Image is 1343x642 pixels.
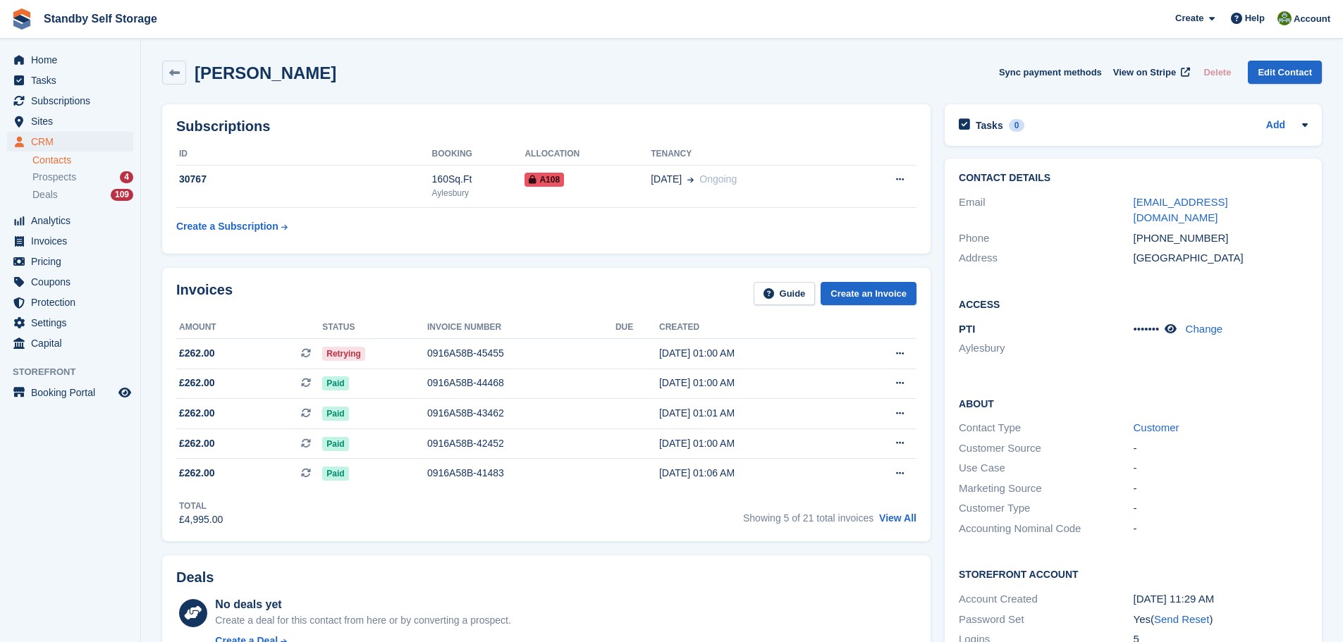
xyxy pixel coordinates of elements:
[7,111,133,131] a: menu
[7,313,133,333] a: menu
[959,195,1133,226] div: Email
[176,569,214,586] h2: Deals
[31,70,116,90] span: Tasks
[1134,421,1179,433] a: Customer
[976,119,1003,132] h2: Tasks
[176,282,233,305] h2: Invoices
[1134,460,1308,476] div: -
[7,252,133,271] a: menu
[1266,118,1285,134] a: Add
[195,63,336,82] h2: [PERSON_NAME]
[1198,61,1237,84] button: Delete
[959,250,1133,266] div: Address
[7,333,133,353] a: menu
[13,365,140,379] span: Storefront
[1151,613,1213,625] span: ( )
[179,436,215,451] span: £262.00
[959,591,1133,607] div: Account Created
[31,132,116,152] span: CRM
[179,512,223,527] div: £4,995.00
[179,346,215,361] span: £262.00
[7,132,133,152] a: menu
[615,316,659,339] th: Due
[525,143,651,166] th: Allocation
[322,376,348,390] span: Paid
[322,347,365,361] span: Retrying
[215,596,510,613] div: No deals yet
[1134,612,1308,628] div: Yes
[179,406,215,421] span: £262.00
[31,252,116,271] span: Pricing
[31,111,116,131] span: Sites
[743,512,873,524] span: Showing 5 of 21 total invoices
[31,333,116,353] span: Capital
[176,143,432,166] th: ID
[31,231,116,251] span: Invoices
[215,613,510,628] div: Create a deal for this contact from here or by converting a prospect.
[322,467,348,481] span: Paid
[959,396,1308,410] h2: About
[116,384,133,401] a: Preview store
[1175,11,1203,25] span: Create
[659,406,844,421] div: [DATE] 01:01 AM
[1134,481,1308,497] div: -
[959,297,1308,311] h2: Access
[176,118,916,135] h2: Subscriptions
[1294,12,1330,26] span: Account
[427,376,615,390] div: 0916A58B-44468
[821,282,916,305] a: Create an Invoice
[959,521,1133,537] div: Accounting Nominal Code
[959,500,1133,517] div: Customer Type
[176,316,322,339] th: Amount
[959,340,1133,357] li: Aylesbury
[7,91,133,111] a: menu
[1248,61,1322,84] a: Edit Contact
[959,230,1133,247] div: Phone
[959,481,1133,497] div: Marketing Source
[659,466,844,481] div: [DATE] 01:06 AM
[179,376,215,390] span: £262.00
[120,171,133,183] div: 4
[11,8,32,30] img: stora-icon-8386f47178a22dfd0bd8f6a31ec36ba5ce8667c1dd55bd0f319d3a0aa187defe.svg
[1134,196,1228,224] a: [EMAIL_ADDRESS][DOMAIN_NAME]
[427,316,615,339] th: Invoice number
[432,187,525,199] div: Aylesbury
[176,219,278,234] div: Create a Subscription
[111,189,133,201] div: 109
[31,91,116,111] span: Subscriptions
[1113,66,1176,80] span: View on Stripe
[959,173,1308,184] h2: Contact Details
[7,231,133,251] a: menu
[32,188,58,202] span: Deals
[7,211,133,230] a: menu
[31,313,116,333] span: Settings
[754,282,816,305] a: Guide
[1134,591,1308,607] div: [DATE] 11:29 AM
[427,466,615,481] div: 0916A58B-41483
[7,50,133,70] a: menu
[7,70,133,90] a: menu
[31,211,116,230] span: Analytics
[959,612,1133,628] div: Password Set
[659,376,844,390] div: [DATE] 01:00 AM
[1134,440,1308,457] div: -
[1134,323,1160,335] span: •••••••
[1277,11,1292,25] img: Steve Hambridge
[32,170,133,185] a: Prospects 4
[1134,500,1308,517] div: -
[1134,230,1308,247] div: [PHONE_NUMBER]
[176,172,432,187] div: 30767
[1245,11,1265,25] span: Help
[1134,521,1308,537] div: -
[31,292,116,312] span: Protection
[179,500,223,512] div: Total
[31,272,116,292] span: Coupons
[7,383,133,402] a: menu
[176,214,288,240] a: Create a Subscription
[31,383,116,402] span: Booking Portal
[32,171,76,184] span: Prospects
[38,7,163,30] a: Standby Self Storage
[427,346,615,361] div: 0916A58B-45455
[659,346,844,361] div: [DATE] 01:00 AM
[699,173,737,185] span: Ongoing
